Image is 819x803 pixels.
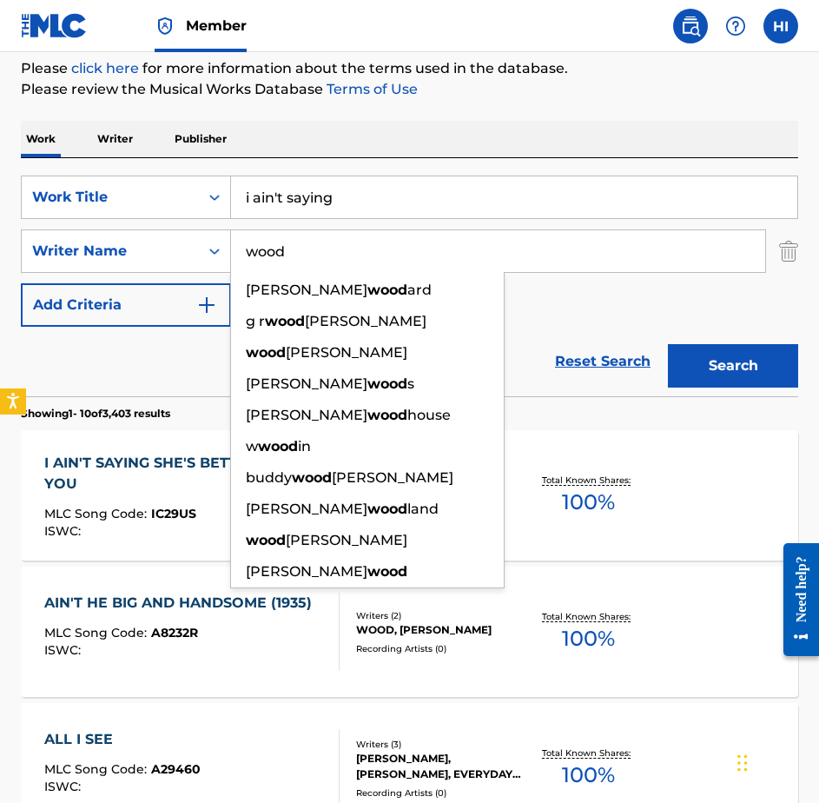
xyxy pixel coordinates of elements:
[286,344,407,361] span: [PERSON_NAME]
[151,761,201,777] span: A29460
[542,747,635,760] p: Total Known Shares:
[21,121,61,157] p: Work
[21,13,88,38] img: MLC Logo
[246,469,292,486] span: buddy
[562,760,615,791] span: 100 %
[32,241,188,262] div: Writer Name
[542,610,635,623] p: Total Known Shares:
[246,438,258,455] span: w
[763,9,798,43] div: User Menu
[725,16,746,36] img: help
[562,487,615,518] span: 100 %
[732,720,819,803] iframe: Chat Widget
[407,407,451,423] span: house
[44,761,151,777] span: MLC Song Code :
[680,16,701,36] img: search
[44,779,85,794] span: ISWC :
[258,438,298,455] strong: wood
[356,622,525,638] div: WOOD, [PERSON_NAME]
[151,625,198,640] span: A8232R
[546,342,659,381] a: Reset Search
[246,407,367,423] span: [PERSON_NAME]
[323,81,418,97] a: Terms of Use
[542,474,635,487] p: Total Known Shares:
[356,738,525,751] div: Writers ( 3 )
[44,453,325,494] div: I AIN'T SAYING SHE'S BETTER THAN YOU
[21,567,798,697] a: AIN'T HE BIG AND HANDSOME (1935)MLC Song Code:A8232RISWC:Writers (2)WOOD, [PERSON_NAME]Recording ...
[718,9,753,43] div: Help
[356,786,525,800] div: Recording Artists ( 0 )
[196,295,217,315] img: 9d2ae6d4665cec9f34b9.svg
[21,406,170,421] p: Showing 1 - 10 of 3,403 results
[779,229,798,273] img: Delete Criterion
[32,187,188,208] div: Work Title
[407,501,439,517] span: land
[305,313,426,329] span: [PERSON_NAME]
[151,506,196,521] span: IC29US
[367,375,407,392] strong: wood
[668,344,798,388] button: Search
[367,563,407,580] strong: wood
[673,9,708,43] a: Public Search
[44,729,201,750] div: ALL I SEE
[770,530,819,670] iframe: Resource Center
[298,438,311,455] span: in
[367,501,407,517] strong: wood
[356,609,525,622] div: Writers ( 2 )
[367,282,407,298] strong: wood
[169,121,232,157] p: Publisher
[356,642,525,655] div: Recording Artists ( 0 )
[737,737,748,789] div: Drag
[246,501,367,517] span: [PERSON_NAME]
[332,469,453,486] span: [PERSON_NAME]
[265,313,305,329] strong: wood
[407,375,414,392] span: s
[71,60,139,76] a: click here
[246,313,265,329] span: g r
[292,469,332,486] strong: wood
[186,16,247,36] span: Member
[407,282,432,298] span: ard
[562,623,615,654] span: 100 %
[44,593,320,614] div: AIN'T HE BIG AND HANDSOME (1935)
[44,506,151,521] span: MLC Song Code :
[21,283,231,327] button: Add Criteria
[21,176,798,396] form: Search Form
[92,121,138,157] p: Writer
[246,344,286,361] strong: wood
[246,532,286,548] strong: wood
[21,79,798,100] p: Please review the Musical Works Database
[356,751,525,782] div: [PERSON_NAME], [PERSON_NAME], EVERYDAY PEOPLE
[246,563,367,580] span: [PERSON_NAME]
[21,430,798,561] a: I AIN'T SAYING SHE'S BETTER THAN YOUMLC Song Code:IC29USISWC:Writers (2)[PERSON_NAME], [PERSON_NA...
[246,375,367,392] span: [PERSON_NAME]
[367,407,407,423] strong: wood
[286,532,407,548] span: [PERSON_NAME]
[21,58,798,79] p: Please for more information about the terms used in the database.
[155,16,175,36] img: Top Rightsholder
[44,523,85,539] span: ISWC :
[44,642,85,658] span: ISWC :
[246,282,367,298] span: [PERSON_NAME]
[44,625,151,640] span: MLC Song Code :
